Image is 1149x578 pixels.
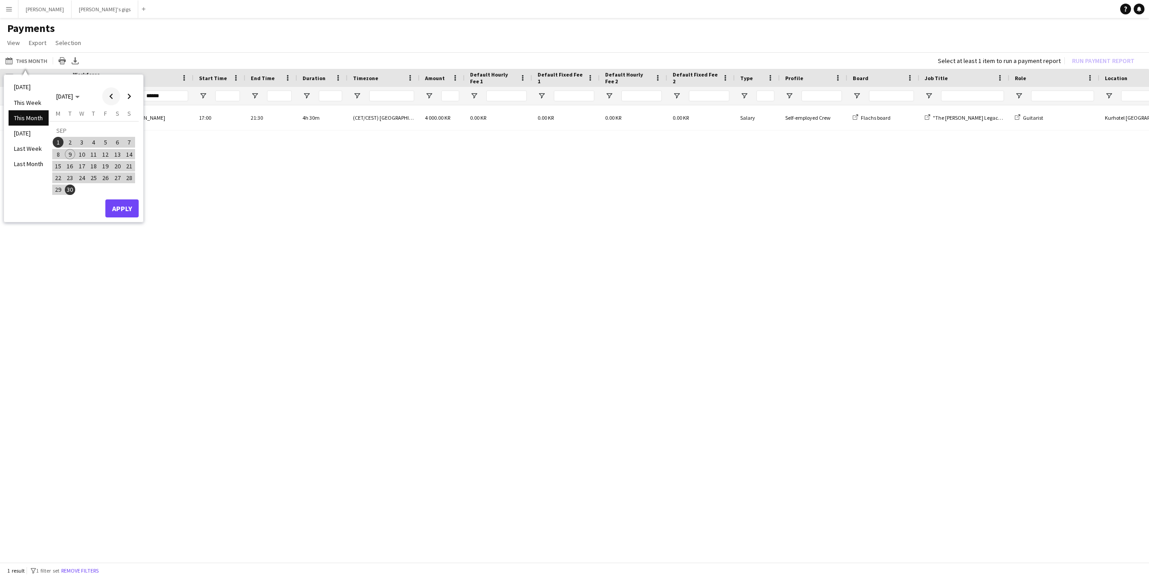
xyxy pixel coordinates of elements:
[621,90,662,101] input: Default Hourly Fee 2 Filter Input
[52,37,85,49] a: Selection
[756,90,774,101] input: Type Filter Input
[73,71,105,85] span: Workforce ID
[199,92,207,100] button: Open Filter Menu
[77,172,87,183] span: 24
[123,172,135,184] button: 28-09-2025
[470,71,516,85] span: Default Hourly Fee 1
[600,105,667,130] div: 0.00 KR
[123,136,135,148] button: 07-09-2025
[53,185,63,195] span: 29
[667,105,735,130] div: 0.00 KR
[64,148,76,160] button: 09-09-2025
[938,57,1061,65] div: Select at least 1 item to run a payment report
[88,160,100,172] button: 18-09-2025
[1015,92,1023,100] button: Open Filter Menu
[465,105,532,130] div: 0.00 KR
[76,172,88,184] button: 24-09-2025
[100,136,111,148] button: 05-09-2025
[861,114,891,121] span: Flachs board
[112,172,123,183] span: 27
[9,95,49,110] li: This Week
[538,71,584,85] span: Default Fixed Fee 1
[77,161,87,172] span: 17
[53,88,83,104] button: Choose month and year
[111,136,123,148] button: 06-09-2025
[780,105,847,130] div: Self-employed Crew
[785,75,803,81] span: Profile
[52,136,64,148] button: 01-09-2025
[740,75,753,81] span: Type
[853,75,869,81] span: Board
[9,110,49,126] li: This Month
[127,109,131,117] span: S
[111,160,123,172] button: 20-09-2025
[801,90,842,101] input: Profile Filter Input
[88,149,99,160] span: 11
[76,160,88,172] button: 17-09-2025
[673,92,681,100] button: Open Filter Menu
[88,172,100,184] button: 25-09-2025
[486,90,527,101] input: Default Hourly Fee 1 Filter Input
[116,109,119,117] span: S
[143,90,188,101] input: Name Filter Input
[1031,90,1094,101] input: Role Filter Input
[853,114,891,121] a: Flachs board
[53,149,63,160] span: 8
[123,160,135,172] button: 21-09-2025
[55,39,81,47] span: Selection
[18,0,72,18] button: [PERSON_NAME]
[199,75,227,81] span: Start Time
[124,137,135,148] span: 7
[251,92,259,100] button: Open Filter Menu
[673,71,719,85] span: Default Fixed Fee 2
[251,75,275,81] span: End Time
[303,92,311,100] button: Open Filter Menu
[52,184,64,195] button: 29-09-2025
[353,92,361,100] button: Open Filter Menu
[1105,92,1113,100] button: Open Filter Menu
[72,0,138,18] button: [PERSON_NAME]'s gigs
[124,149,135,160] span: 14
[4,37,23,49] a: View
[88,161,99,172] span: 18
[7,39,20,47] span: View
[123,148,135,160] button: 14-09-2025
[53,172,63,183] span: 22
[425,92,433,100] button: Open Filter Menu
[100,160,111,172] button: 19-09-2025
[425,75,445,81] span: Amount
[303,75,326,81] span: Duration
[267,90,292,101] input: End Time Filter Input
[79,109,84,117] span: W
[88,148,100,160] button: 11-09-2025
[100,172,111,183] span: 26
[68,109,72,117] span: T
[112,161,123,172] span: 20
[941,90,1004,101] input: Job Title Filter Input
[36,567,59,574] span: 1 filter set
[105,199,139,217] button: Apply
[740,92,748,100] button: Open Filter Menu
[925,92,933,100] button: Open Filter Menu
[245,105,297,130] div: 21:30
[120,87,138,105] button: Next month
[111,172,123,184] button: 27-09-2025
[925,114,1089,121] a: "The [PERSON_NAME] Legacy" Kurhotel Skodsborg Lobby Tunes 2025
[52,172,64,184] button: 22-09-2025
[100,149,111,160] span: 12
[605,71,651,85] span: Default Hourly Fee 2
[100,137,111,148] span: 5
[77,137,87,148] span: 3
[104,109,107,117] span: F
[1015,114,1043,121] a: Guitarist
[215,90,240,101] input: Start Time Filter Input
[56,92,73,100] span: [DATE]
[100,172,111,184] button: 26-09-2025
[554,90,594,101] input: Default Fixed Fee 1 Filter Input
[194,105,245,130] div: 17:00
[65,149,76,160] span: 9
[112,149,123,160] span: 13
[124,172,135,183] span: 28
[538,92,546,100] button: Open Filter Menu
[88,172,99,183] span: 25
